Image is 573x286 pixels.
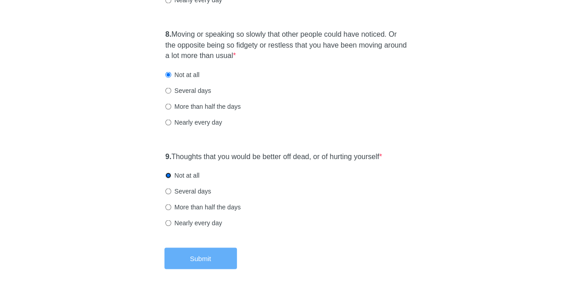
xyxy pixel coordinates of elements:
[165,86,211,95] label: Several days
[165,218,222,227] label: Nearly every day
[165,29,408,61] label: Moving or speaking so slowly that other people could have noticed. Or the opposite being so fidge...
[165,70,199,79] label: Not at all
[165,220,171,226] input: Nearly every day
[165,170,199,179] label: Not at all
[165,103,171,109] input: More than half the days
[165,188,171,194] input: Several days
[164,247,237,269] button: Submit
[165,117,222,126] label: Nearly every day
[165,202,241,211] label: More than half the days
[165,204,171,210] input: More than half the days
[165,152,171,160] strong: 9.
[165,119,171,125] input: Nearly every day
[165,151,382,162] label: Thoughts that you would be better off dead, or of hurting yourself
[165,172,171,178] input: Not at all
[165,87,171,93] input: Several days
[165,102,241,111] label: More than half the days
[165,72,171,78] input: Not at all
[165,186,211,195] label: Several days
[165,30,171,38] strong: 8.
